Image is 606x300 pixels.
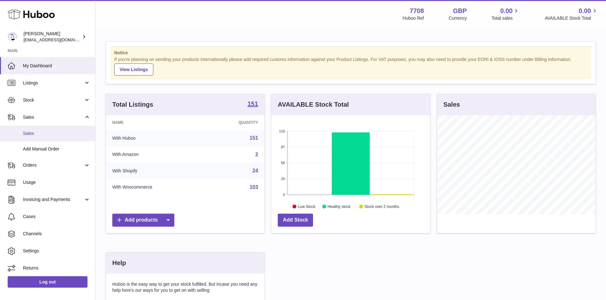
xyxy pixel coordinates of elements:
[114,50,587,56] strong: Notice
[23,179,90,185] span: Usage
[23,114,84,120] span: Sales
[491,15,520,21] span: Total sales
[114,57,587,76] div: If you're planning on sending your products internationally please add required customs informati...
[106,179,204,196] td: With Woocommerce
[112,100,153,109] h3: Total Listings
[278,214,313,227] a: Add Stock
[112,214,174,227] a: Add products
[114,63,153,76] a: View Listings
[24,37,94,42] span: [EMAIL_ADDRESS][DOMAIN_NAME]
[279,129,285,133] text: 116
[23,214,90,220] span: Cases
[255,152,258,157] a: 2
[403,15,424,21] div: Huboo Ref
[453,7,467,15] strong: GBP
[328,204,351,209] text: Healthy stock
[106,146,204,163] td: With Amazon
[23,80,84,86] span: Listings
[250,184,258,190] a: 103
[23,248,90,254] span: Settings
[23,130,90,137] span: Sales
[491,7,520,21] a: 0.00 Total sales
[449,15,467,21] div: Currency
[281,145,285,149] text: 87
[24,31,81,43] div: [PERSON_NAME]
[23,265,90,271] span: Returns
[8,32,17,42] img: internalAdmin-7708@internal.huboo.com
[500,7,513,15] span: 0.00
[247,101,258,108] a: 151
[281,177,285,181] text: 29
[545,7,598,21] a: 0.00 AVAILABLE Stock Total
[106,163,204,179] td: With Shopify
[23,146,90,152] span: Add Manual Order
[247,101,258,107] strong: 151
[106,130,204,146] td: With Huboo
[112,259,126,267] h3: Help
[253,168,258,173] a: 24
[8,276,87,288] a: Log out
[112,281,258,293] p: Huboo is the easy way to get your stock fulfilled. But incase you need any help here's our ways f...
[281,161,285,165] text: 58
[410,7,424,15] strong: 7708
[23,162,84,168] span: Orders
[545,15,598,21] span: AVAILABLE Stock Total
[579,7,591,15] span: 0.00
[106,115,204,130] th: Name
[204,115,264,130] th: Quantity
[23,197,84,203] span: Invoicing and Payments
[23,63,90,69] span: My Dashboard
[278,100,349,109] h3: AVAILABLE Stock Total
[298,204,316,209] text: Low Stock
[23,231,90,237] span: Channels
[283,193,285,197] text: 0
[365,204,399,209] text: Stock over 2 months
[23,97,84,103] span: Stock
[250,135,258,141] a: 151
[443,100,460,109] h3: Sales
